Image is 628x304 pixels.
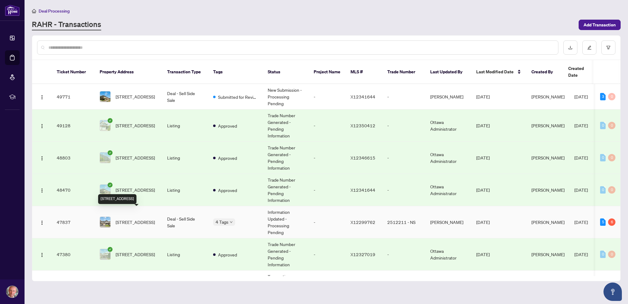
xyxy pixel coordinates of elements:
td: Deal - Buy Side Sale [162,271,208,303]
div: 0 [600,154,606,161]
th: Status [263,60,309,84]
div: Domain Overview [23,36,55,40]
span: [PERSON_NAME] [531,187,565,193]
span: [DATE] [476,219,490,225]
div: [STREET_ADDRESS] [98,194,136,204]
td: Trade Number Generated - Pending Information [263,110,309,142]
td: 48470 [52,174,95,206]
td: Ottawa Administrator [425,110,471,142]
td: 49128 [52,110,95,142]
img: thumbnail-img [100,152,110,163]
span: [STREET_ADDRESS] [116,122,155,129]
div: 0 [608,122,615,129]
span: check-circle [108,118,113,123]
div: 0 [600,251,606,258]
td: Transaction Processing Complete - Awaiting Payment [263,271,309,303]
td: 47380 [52,238,95,271]
img: Logo [40,252,44,257]
span: [PERSON_NAME] [531,94,565,99]
span: [DATE] [574,252,588,257]
div: 3 [600,93,606,100]
th: Project Name [309,60,346,84]
img: Logo [40,220,44,225]
td: Ottawa Administrator [425,142,471,174]
td: - [309,110,346,142]
td: Deal - Sell Side Sale [162,206,208,238]
span: down [230,221,233,224]
td: - [382,174,425,206]
span: [PERSON_NAME] [531,219,565,225]
span: download [568,45,572,50]
td: 48803 [52,142,95,174]
span: [PERSON_NAME] [531,123,565,128]
span: [DATE] [476,252,490,257]
td: Information Updated - Processing Pending [263,206,309,238]
td: - [309,142,346,174]
div: 0 [608,186,615,194]
button: download [563,40,577,55]
td: Listing [162,174,208,206]
td: - [382,238,425,271]
td: Listing [162,110,208,142]
span: X12341644 [350,94,375,99]
img: tab_keywords_by_traffic_grey.svg [61,36,66,40]
td: New Submission - Processing Pending [263,84,309,110]
div: 5 [600,218,606,226]
td: - [382,142,425,174]
img: Logo [40,156,44,161]
th: Last Updated By [425,60,471,84]
td: - [309,174,346,206]
div: 0 [600,122,606,129]
span: edit [587,45,592,50]
span: Add Transaction [584,20,616,30]
img: thumbnail-img [100,91,110,102]
span: Approved [218,122,237,129]
td: Deal - Sell Side Sale [162,84,208,110]
span: Last Modified Date [476,68,514,75]
th: MLS # [346,60,382,84]
button: Open asap [603,283,622,301]
td: - [382,110,425,142]
button: Logo [37,92,47,102]
span: [DATE] [574,187,588,193]
span: [DATE] [574,123,588,128]
span: [STREET_ADDRESS] [116,154,155,161]
td: Trade Number Generated - Pending Information [263,142,309,174]
span: check-circle [108,247,113,252]
a: RAHR - Transactions [32,19,101,30]
button: Logo [37,217,47,227]
img: logo_orange.svg [10,10,15,15]
td: - [309,238,346,271]
img: thumbnail-img [100,217,110,227]
img: thumbnail-img [100,120,110,131]
span: X12350412 [350,123,375,128]
td: Trade Number Generated - Pending Information [263,238,309,271]
div: 6 [608,218,615,226]
div: 0 [608,154,615,161]
div: 0 [608,251,615,258]
img: Profile Icon [6,286,18,298]
span: [PERSON_NAME] [531,252,565,257]
span: check-circle [108,183,113,187]
button: Logo [37,185,47,195]
img: thumbnail-img [100,249,110,260]
img: Logo [40,95,44,100]
th: Created By [527,60,563,84]
span: [DATE] [476,155,490,160]
span: X12327019 [350,252,375,257]
td: Listing [162,238,208,271]
span: [DATE] [574,94,588,99]
span: Approved [218,187,237,194]
th: Transaction Type [162,60,208,84]
span: Approved [218,155,237,161]
span: [STREET_ADDRESS] [116,251,155,258]
span: home [32,9,36,13]
span: [STREET_ADDRESS] [116,219,155,225]
td: 2512436 [382,271,425,303]
span: [DATE] [574,155,588,160]
button: filter [601,40,615,55]
img: website_grey.svg [10,16,15,21]
span: X12346615 [350,155,375,160]
span: filter [606,45,611,50]
div: Domain: [PERSON_NAME][DOMAIN_NAME] [16,16,101,21]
